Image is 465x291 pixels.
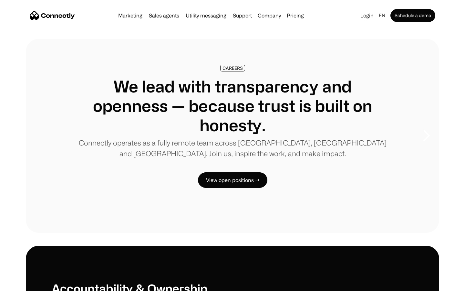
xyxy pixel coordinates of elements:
a: Marketing [116,13,145,18]
div: 1 of 8 [26,39,439,233]
aside: Language selected: English [6,279,39,289]
a: Utility messaging [183,13,229,18]
div: next slide [413,103,439,168]
div: carousel [26,39,439,233]
h1: We lead with transparency and openness — because trust is built on honesty. [77,77,387,135]
div: en [376,11,389,20]
a: Support [230,13,254,18]
a: Schedule a demo [390,9,435,22]
div: CAREERS [222,66,243,70]
p: Connectly operates as a fully remote team across [GEOGRAPHIC_DATA], [GEOGRAPHIC_DATA] and [GEOGRA... [77,137,387,159]
ul: Language list [13,280,39,289]
a: View open positions → [198,172,267,188]
a: home [30,11,75,20]
div: Company [258,11,281,20]
a: Pricing [284,13,306,18]
a: Login [358,11,376,20]
div: Company [256,11,283,20]
div: en [379,11,385,20]
a: Sales agents [146,13,182,18]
